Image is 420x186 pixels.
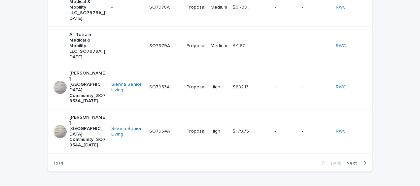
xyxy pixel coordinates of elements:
[187,129,205,134] p: Proposal
[211,43,227,49] p: Medium
[336,129,346,134] a: RWC
[48,65,372,109] tr: [PERSON_NAME][GEOGRAPHIC_DATA] Community_SO7953A_[DATE]Sienna Senior Living SO7953ASO7953A Propos...
[149,3,171,10] p: SO7978A
[211,129,227,134] p: High
[336,5,346,10] a: RWC
[111,82,144,93] a: Sienna Senior Living
[346,161,361,166] span: Next
[149,127,171,134] p: SO7954A
[211,5,227,10] p: Medium
[232,127,250,134] p: $ 179.75
[149,42,171,49] p: SO7979A
[336,43,346,49] a: RWC
[344,160,372,166] button: Next
[187,84,205,90] p: Proposal
[302,129,331,134] p: -
[69,32,106,60] p: All-Terrain Medical & Mobility LLC_SO7979A_[DATE]
[275,129,296,134] p: -
[232,3,252,10] p: $ 5,739.90
[187,43,205,49] p: Proposal
[232,83,250,90] p: $ 882.13
[275,84,296,90] p: -
[111,5,144,10] p: -
[48,27,372,65] tr: All-Terrain Medical & Mobility LLC_SO7979A_[DATE]-SO7979ASO7979A ProposalMedium$ 4,609.24$ 4,609....
[275,5,296,10] p: -
[111,43,144,49] p: -
[302,5,331,10] p: -
[69,71,106,104] p: [PERSON_NAME][GEOGRAPHIC_DATA] Community_SO7953A_[DATE]
[232,42,252,49] p: $ 4,609.24
[48,109,372,154] tr: [PERSON_NAME][GEOGRAPHIC_DATA] Community_SO7954A_[DATE]Sienna Senior Living SO7954ASO7954A Propos...
[111,126,144,137] a: Sienna Senior Living
[69,115,106,148] p: [PERSON_NAME][GEOGRAPHIC_DATA] Community_SO7954A_[DATE]
[327,161,341,166] span: Back
[149,83,171,90] p: SO7953A
[302,84,331,90] p: -
[316,160,344,166] button: Back
[336,84,346,90] a: RWC
[211,84,227,90] p: High
[48,155,69,171] p: 1 of 4
[302,43,331,49] p: -
[275,43,296,49] p: -
[187,5,205,10] p: Proposal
